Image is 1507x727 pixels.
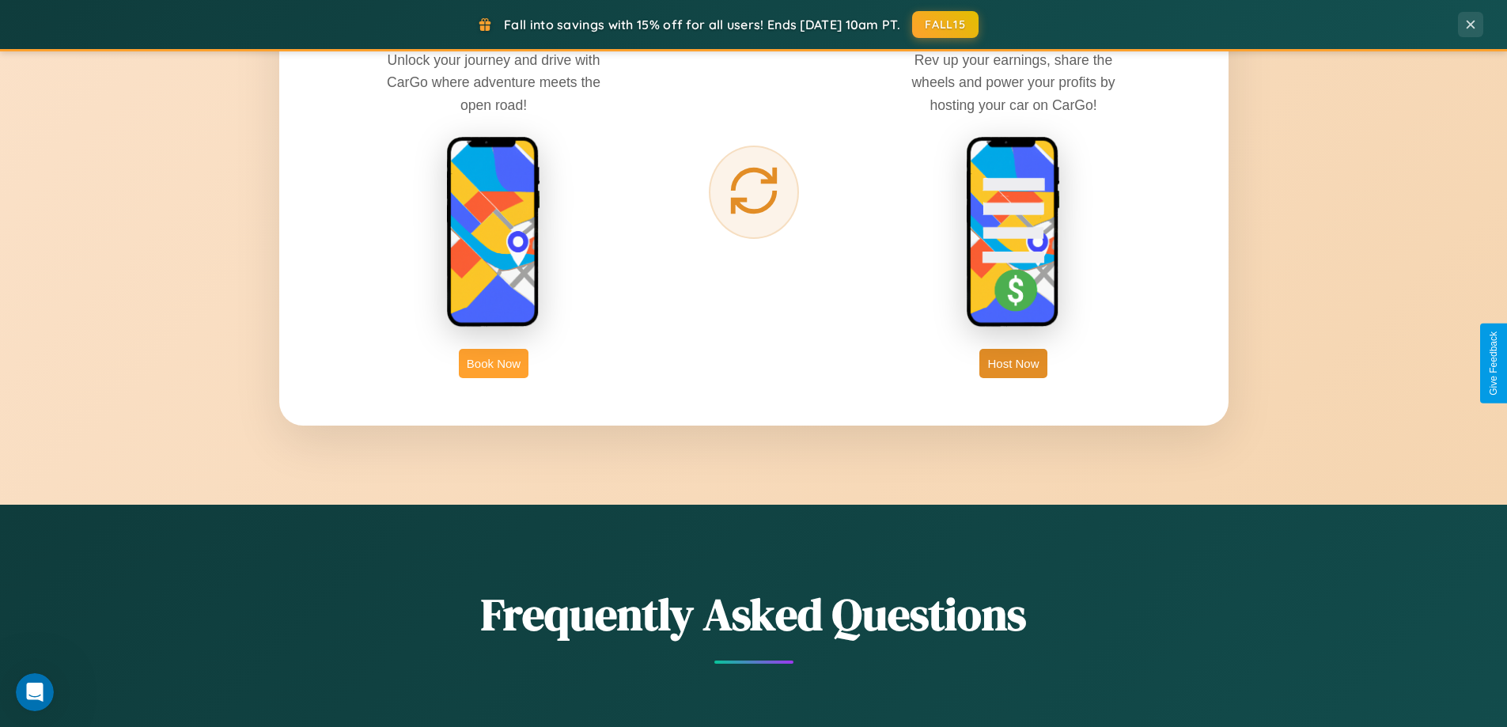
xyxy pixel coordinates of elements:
p: Rev up your earnings, share the wheels and power your profits by hosting your car on CarGo! [895,49,1132,115]
iframe: Intercom live chat [16,673,54,711]
button: FALL15 [912,11,979,38]
button: Host Now [979,349,1047,378]
h2: Frequently Asked Questions [279,584,1229,645]
img: host phone [966,136,1061,329]
p: Unlock your journey and drive with CarGo where adventure meets the open road! [375,49,612,115]
img: rent phone [446,136,541,329]
div: Give Feedback [1488,331,1499,396]
button: Book Now [459,349,528,378]
span: Fall into savings with 15% off for all users! Ends [DATE] 10am PT. [504,17,900,32]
